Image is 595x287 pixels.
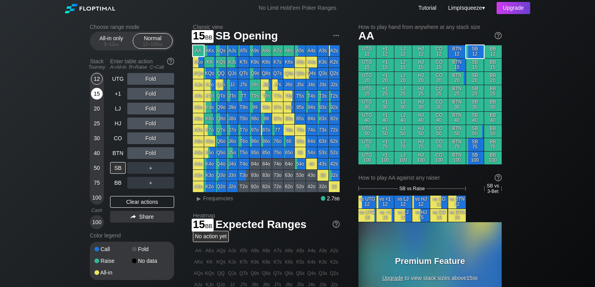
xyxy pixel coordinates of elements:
div: K2s [329,57,340,68]
div: SB [110,162,126,174]
div: K8o [204,113,215,124]
div: HJ 50 [412,125,430,138]
div: JTs [238,79,249,90]
div: 94s [306,102,317,113]
div: J8o [227,113,238,124]
div: 50 [91,162,103,174]
div: 54o [295,159,306,169]
div: A=All-in R=Raise C=Call [110,64,174,70]
div: T3s [317,91,328,102]
div: K4s [306,57,317,68]
div: 5 – 12 [95,41,128,47]
div: UTG [110,73,126,85]
div: LJ 12 [394,45,412,58]
div: J2s [329,79,340,90]
div: Q4o [216,159,226,169]
div: QJs [227,68,238,79]
div: J5s [295,79,306,90]
div: QQ [216,68,226,79]
div: HJ 75 [412,138,430,151]
div: 53o [295,170,306,181]
div: 52o [295,181,306,192]
div: Fold [132,246,169,252]
div: LJ 75 [394,138,412,151]
div: KK [204,57,215,68]
div: TT [238,91,249,102]
h2: Choose range mode [90,24,174,30]
div: 84s [306,113,317,124]
div: UTG 20 [358,72,376,85]
span: AA [358,30,374,42]
div: 100 [91,192,103,203]
div: +1 25 [376,85,394,98]
div: Fold [127,73,174,85]
div: Enter table action [110,55,174,73]
div: HJ [110,118,126,129]
div: A6s [283,45,294,56]
div: 52s [329,147,340,158]
div: LJ 40 [394,112,412,125]
div: 74o [272,159,283,169]
div: A7s [272,45,283,56]
div: A8s [261,45,272,56]
div: 12 [91,73,103,85]
div: BB 40 [484,112,502,125]
div: +1 75 [376,138,394,151]
div: 30 [91,132,103,144]
div: A7o [193,125,204,135]
div: 63s [317,136,328,147]
div: A8o [193,113,204,124]
div: K3o [204,170,215,181]
div: A9o [193,102,204,113]
div: CO 20 [430,72,448,85]
div: T5s [295,91,306,102]
div: T2o [238,181,249,192]
div: ▾ [446,4,486,12]
div: HJ 12 [412,45,430,58]
div: K6o [204,136,215,147]
div: BB 15 [484,59,502,71]
div: SB 12 [466,45,484,58]
div: Normal [135,34,171,48]
div: Call [94,246,132,252]
div: J9o [227,102,238,113]
div: 64s [306,136,317,147]
div: J4s [306,79,317,90]
div: QTs [238,68,249,79]
div: All-in [94,270,132,275]
div: Q5s [295,68,306,79]
div: A5o [193,147,204,158]
div: 82s [329,113,340,124]
div: 83o [261,170,272,181]
div: T9s [249,91,260,102]
div: A2o [193,181,204,192]
div: Q9s [249,68,260,79]
div: LJ 15 [394,59,412,71]
div: K8s [261,57,272,68]
div: Q9o [216,102,226,113]
div: ＋ [127,162,174,174]
div: UTG 75 [358,138,376,151]
div: QJo [216,79,226,90]
div: BB 50 [484,125,502,138]
div: A4s [306,45,317,56]
div: ＋ [127,177,174,189]
div: BB 20 [484,72,502,85]
div: 15 [91,88,103,100]
div: 75o [272,147,283,158]
div: UTG 30 [358,98,376,111]
div: Q2s [329,68,340,79]
span: bb [159,41,163,47]
div: Q4s [306,68,317,79]
div: K7o [204,125,215,135]
div: 33 [317,170,328,181]
div: 43o [306,170,317,181]
div: AQo [193,68,204,79]
div: 99 [249,102,260,113]
span: bb [114,41,119,47]
div: J3s [317,79,328,90]
div: BTN 75 [448,138,466,151]
div: UTG 100 [358,152,376,164]
div: J6o [227,136,238,147]
div: 72s [329,125,340,135]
